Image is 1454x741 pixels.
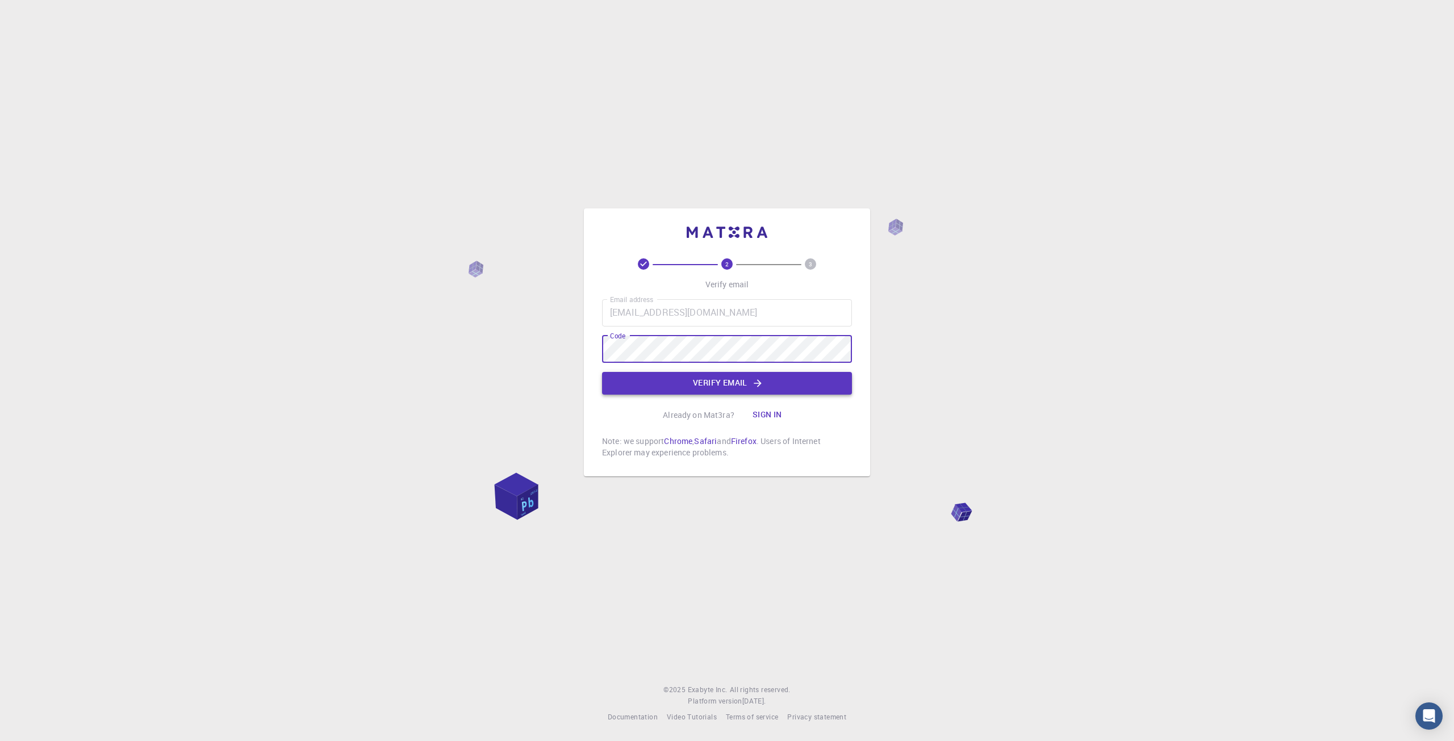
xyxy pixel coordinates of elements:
[1415,702,1443,730] div: Open Intercom Messenger
[610,331,625,341] label: Code
[608,711,658,723] a: Documentation
[809,260,812,268] text: 3
[688,696,742,707] span: Platform version
[787,711,846,723] a: Privacy statement
[663,684,687,696] span: © 2025
[726,712,778,721] span: Terms of service
[731,436,757,446] a: Firefox
[688,685,728,694] span: Exabyte Inc.
[725,260,729,268] text: 2
[742,696,766,707] a: [DATE].
[705,279,749,290] p: Verify email
[667,712,717,721] span: Video Tutorials
[688,684,728,696] a: Exabyte Inc.
[787,712,846,721] span: Privacy statement
[664,436,692,446] a: Chrome
[610,295,653,304] label: Email address
[742,696,766,705] span: [DATE] .
[730,684,791,696] span: All rights reserved.
[726,711,778,723] a: Terms of service
[743,404,791,426] button: Sign in
[602,436,852,458] p: Note: we support , and . Users of Internet Explorer may experience problems.
[602,372,852,395] button: Verify email
[663,409,734,421] p: Already on Mat3ra?
[694,436,717,446] a: Safari
[667,711,717,723] a: Video Tutorials
[608,712,658,721] span: Documentation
